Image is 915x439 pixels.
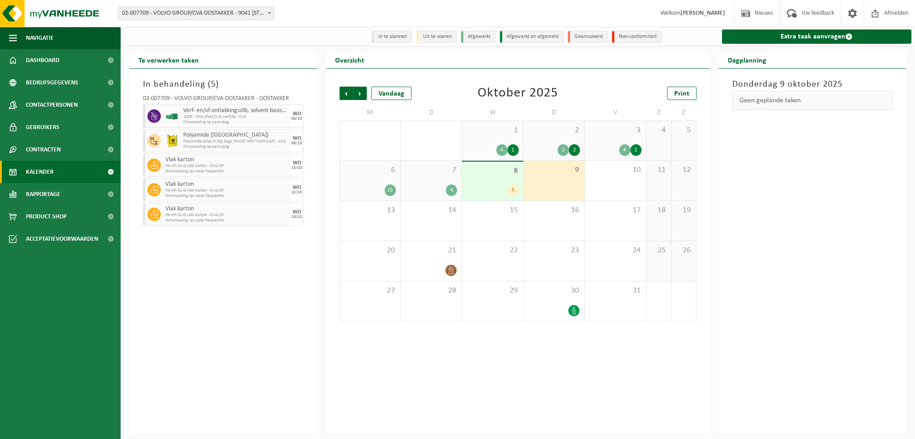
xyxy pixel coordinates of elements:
td: D [401,105,462,121]
div: 29/10 [291,215,302,219]
span: 11 [651,165,667,175]
span: 16 [528,205,580,215]
span: 3 [589,125,641,135]
div: Oktober 2025 [478,87,558,100]
span: 21 [405,246,457,255]
span: 8 [466,166,518,176]
span: Dashboard [26,49,59,71]
h3: In behandeling ( ) [143,78,304,91]
span: Print [674,90,689,97]
span: Navigatie [26,27,54,49]
span: 13 [344,205,396,215]
li: Geannuleerd [568,31,608,43]
span: Kalender [26,161,54,183]
div: 15/10 [291,166,302,170]
span: 5 [676,125,692,135]
h2: Te verwerken taken [130,51,208,68]
span: 'ADR' - KGA afzet O16 verfslib - CVA [183,114,288,120]
span: 14 [405,205,457,215]
td: Z [646,105,672,121]
div: 4 [496,144,508,156]
span: Bedrijfsgegevens [26,71,78,94]
span: 1 [466,125,518,135]
span: Vlak karton [165,156,288,163]
span: Volgende [353,87,367,100]
div: WO [293,160,301,166]
div: 2 [558,144,569,156]
div: 08/10 [291,117,302,121]
span: 24 [589,246,641,255]
div: 15 [385,184,396,196]
div: 1 [630,144,642,156]
span: Product Shop [26,205,67,228]
div: WO [293,111,301,117]
span: 2 [528,125,580,135]
span: 9 [528,165,580,175]
td: D [524,105,585,121]
td: W [462,105,523,121]
span: HK-XP-32-G vlak karton - CVA/CP [165,163,288,169]
span: 20 [344,246,396,255]
span: 26 [676,246,692,255]
span: Polyamide ([GEOGRAPHIC_DATA]) [183,132,288,139]
span: 18 [651,205,667,215]
div: Vandaag [371,87,411,100]
span: 17 [589,205,641,215]
h2: Overzicht [326,51,373,68]
span: 12 [676,165,692,175]
span: Vlak karton [165,181,288,188]
li: Afgewerkt [461,31,495,43]
span: Omwisseling op vaste frequentie [165,218,288,223]
span: 02-007709 - VOLVO GROUP/CVA OOSTAKKER - 9041 OOSTAKKER, SMALLEHEERWEG 31 [118,7,274,20]
div: WO [293,185,301,190]
strong: [PERSON_NAME] [680,10,725,17]
span: 23 [528,246,580,255]
div: Geen geplande taken [732,91,893,110]
span: 28 [405,286,457,296]
span: Omwisseling op aanvraag [183,120,288,125]
span: Acceptatievoorwaarden [26,228,98,250]
a: Extra taak aanvragen [722,29,912,44]
span: HK-XP-32-G vlak karton - CVA/CP [165,188,288,193]
div: WO [293,136,301,141]
span: Omwisseling op vaste frequentie [165,193,288,199]
li: In te plannen [372,31,412,43]
span: Gebruikers [26,116,59,138]
span: 6 [344,165,396,175]
span: Vorige [340,87,353,100]
li: Uit te voeren [416,31,457,43]
div: 2 [569,144,580,156]
span: Contactpersonen [26,94,78,116]
a: Print [667,87,697,100]
span: Omwisseling op vaste frequentie [165,169,288,174]
span: 15 [466,205,518,215]
img: LP-BB-01000-PPR-11 [165,134,179,147]
div: WO [293,209,301,215]
span: Contracten [26,138,61,161]
span: 7 [405,165,457,175]
img: HK-XO-16-GN-00 [165,113,179,120]
span: HK-XP-32-G vlak karton - CVA/CP [165,213,288,218]
span: 30 [528,286,580,296]
div: 4 [446,184,457,196]
span: 19 [676,205,692,215]
td: Z [672,105,697,121]
span: 4 [651,125,667,135]
span: Omwisseling op aanvraag [183,144,288,150]
div: 08/10 [291,141,302,146]
span: Rapportage [26,183,60,205]
span: 29 [466,286,518,296]
div: 22/10 [291,190,302,195]
td: V [585,105,646,121]
span: 27 [344,286,396,296]
span: 25 [651,246,667,255]
span: 10 [589,165,641,175]
div: 1 [508,144,519,156]
h3: Donderdag 9 oktober 2025 [732,78,893,91]
li: Afgewerkt en afgemeld [500,31,563,43]
span: Vlak karton [165,205,288,213]
span: 5 [211,80,216,89]
span: 31 [589,286,641,296]
h2: Dagplanning [719,51,775,68]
